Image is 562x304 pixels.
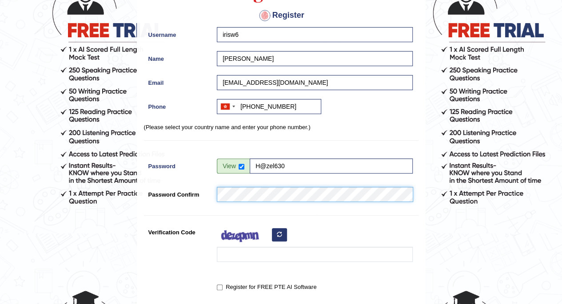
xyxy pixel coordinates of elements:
[144,99,213,111] label: Phone
[144,75,213,87] label: Email
[144,225,213,237] label: Verification Code
[144,8,419,23] h4: Register
[217,99,321,114] input: +852 5123 4567
[144,27,213,39] label: Username
[144,187,213,199] label: Password Confirm
[144,123,419,131] p: (Please select your country name and enter your phone number.)
[217,283,316,292] label: Register for FREE PTE AI Software
[217,284,223,290] input: Register for FREE PTE AI Software
[144,158,213,170] label: Password
[239,164,244,170] input: Show/Hide Password
[217,99,238,114] div: Hong Kong (香港): +852
[144,51,213,63] label: Name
